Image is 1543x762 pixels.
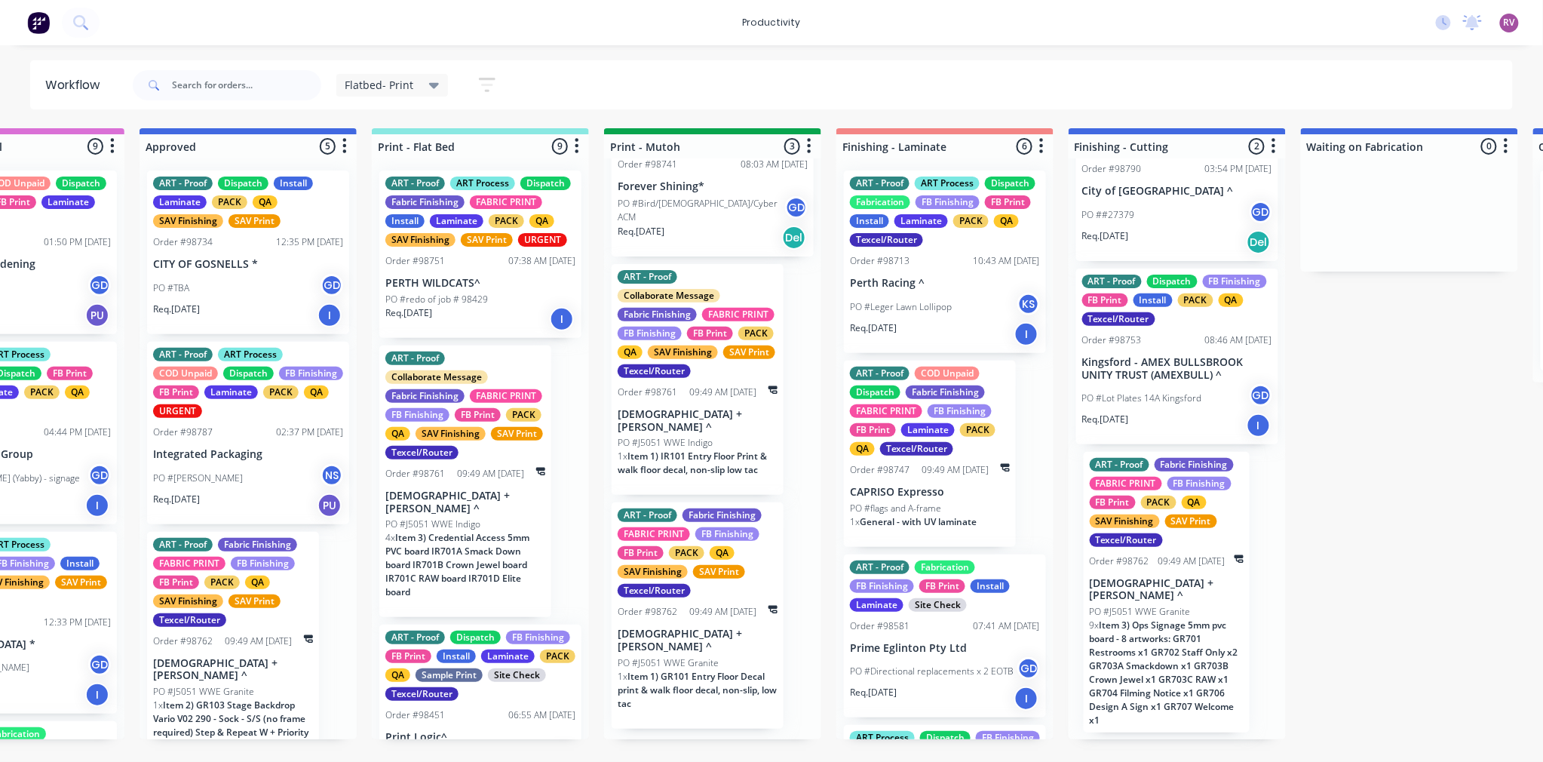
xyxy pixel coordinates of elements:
[735,11,808,34] div: productivity
[345,77,414,93] span: Flatbed- Print
[27,11,50,34] img: Factory
[45,76,107,94] div: Workflow
[172,70,321,100] input: Search for orders...
[1504,16,1515,29] span: RV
